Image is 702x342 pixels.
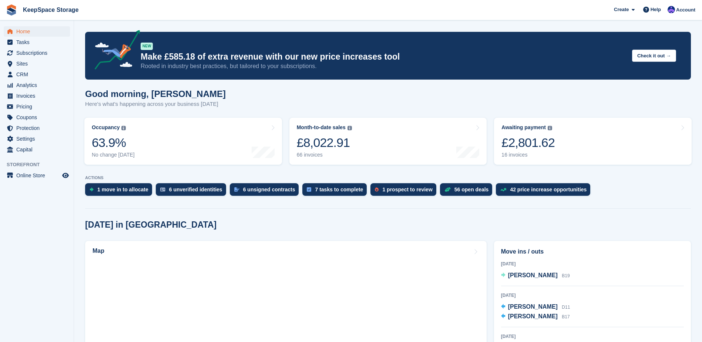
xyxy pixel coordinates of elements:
[297,135,352,150] div: £8,022.91
[508,313,558,319] span: [PERSON_NAME]
[20,4,81,16] a: KeepSpace Storage
[4,112,70,123] a: menu
[4,144,70,155] a: menu
[444,187,451,192] img: deal-1b604bf984904fb50ccaf53a9ad4b4a5d6e5aea283cecdc64d6e3604feb123c2.svg
[16,170,61,181] span: Online Store
[501,247,684,256] h2: Move ins / outs
[562,305,570,310] span: D11
[16,123,61,133] span: Protection
[243,187,295,192] div: 6 unsigned contracts
[289,118,487,165] a: Month-to-date sales £8,022.91 66 invoices
[501,333,684,340] div: [DATE]
[141,62,626,70] p: Rooted in industry best practices, but tailored to your subscriptions.
[169,187,222,192] div: 6 unverified identities
[632,50,676,62] button: Check it out →
[90,187,94,192] img: move_ins_to_allocate_icon-fdf77a2bb77ea45bf5b3d319d69a93e2d87916cf1d5bf7949dd705db3b84f3ca.svg
[440,183,496,199] a: 56 open deals
[315,187,363,192] div: 7 tasks to complete
[88,30,140,72] img: price-adjustments-announcement-icon-8257ccfd72463d97f412b2fc003d46551f7dbcb40ab6d574587a9cd5c0d94...
[93,248,104,254] h2: Map
[297,124,346,131] div: Month-to-date sales
[370,183,440,199] a: 1 prospect to review
[501,292,684,299] div: [DATE]
[501,271,570,281] a: [PERSON_NAME] B19
[85,89,226,99] h1: Good morning, [PERSON_NAME]
[307,187,311,192] img: task-75834270c22a3079a89374b754ae025e5fb1db73e45f91037f5363f120a921f8.svg
[16,134,61,144] span: Settings
[668,6,675,13] img: Chloe Clark
[85,183,156,199] a: 1 move in to allocate
[4,134,70,144] a: menu
[302,183,370,199] a: 7 tasks to complete
[562,273,570,278] span: B19
[121,126,126,130] img: icon-info-grey-7440780725fd019a000dd9b08b2336e03edf1995a4989e88bcd33f0948082b44.svg
[84,118,282,165] a: Occupancy 63.9% No change [DATE]
[454,187,489,192] div: 56 open deals
[16,91,61,101] span: Invoices
[676,6,695,14] span: Account
[4,69,70,80] a: menu
[156,183,230,199] a: 6 unverified identities
[16,80,61,90] span: Analytics
[92,152,135,158] div: No change [DATE]
[16,112,61,123] span: Coupons
[16,101,61,112] span: Pricing
[501,135,555,150] div: £2,801.62
[494,118,692,165] a: Awaiting payment £2,801.62 16 invoices
[141,43,153,50] div: NEW
[4,170,70,181] a: menu
[297,152,352,158] div: 66 invoices
[92,124,120,131] div: Occupancy
[501,261,684,267] div: [DATE]
[16,58,61,69] span: Sites
[16,144,61,155] span: Capital
[230,183,303,199] a: 6 unsigned contracts
[61,171,70,180] a: Preview store
[85,100,226,108] p: Here's what's happening across your business [DATE]
[6,4,17,16] img: stora-icon-8386f47178a22dfd0bd8f6a31ec36ba5ce8667c1dd55bd0f319d3a0aa187defe.svg
[501,312,570,322] a: [PERSON_NAME] B17
[141,51,626,62] p: Make £585.18 of extra revenue with our new price increases tool
[548,126,552,130] img: icon-info-grey-7440780725fd019a000dd9b08b2336e03edf1995a4989e88bcd33f0948082b44.svg
[614,6,629,13] span: Create
[382,187,432,192] div: 1 prospect to review
[562,314,570,319] span: B17
[4,48,70,58] a: menu
[4,80,70,90] a: menu
[4,58,70,69] a: menu
[375,187,379,192] img: prospect-51fa495bee0391a8d652442698ab0144808aea92771e9ea1ae160a38d050c398.svg
[508,304,558,310] span: [PERSON_NAME]
[92,135,135,150] div: 63.9%
[501,302,570,312] a: [PERSON_NAME] D11
[4,123,70,133] a: menu
[508,272,558,278] span: [PERSON_NAME]
[16,37,61,47] span: Tasks
[234,187,239,192] img: contract_signature_icon-13c848040528278c33f63329250d36e43548de30e8caae1d1a13099fd9432cc5.svg
[4,37,70,47] a: menu
[496,183,594,199] a: 42 price increase opportunities
[4,91,70,101] a: menu
[4,101,70,112] a: menu
[16,48,61,58] span: Subscriptions
[97,187,148,192] div: 1 move in to allocate
[651,6,661,13] span: Help
[4,26,70,37] a: menu
[347,126,352,130] img: icon-info-grey-7440780725fd019a000dd9b08b2336e03edf1995a4989e88bcd33f0948082b44.svg
[16,69,61,80] span: CRM
[160,187,165,192] img: verify_identity-adf6edd0f0f0b5bbfe63781bf79b02c33cf7c696d77639b501bdc392416b5a36.svg
[85,220,216,230] h2: [DATE] in [GEOGRAPHIC_DATA]
[85,175,691,180] p: ACTIONS
[7,161,74,168] span: Storefront
[501,124,546,131] div: Awaiting payment
[500,188,506,191] img: price_increase_opportunities-93ffe204e8149a01c8c9dc8f82e8f89637d9d84a8eef4429ea346261dce0b2c0.svg
[501,152,555,158] div: 16 invoices
[510,187,587,192] div: 42 price increase opportunities
[16,26,61,37] span: Home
